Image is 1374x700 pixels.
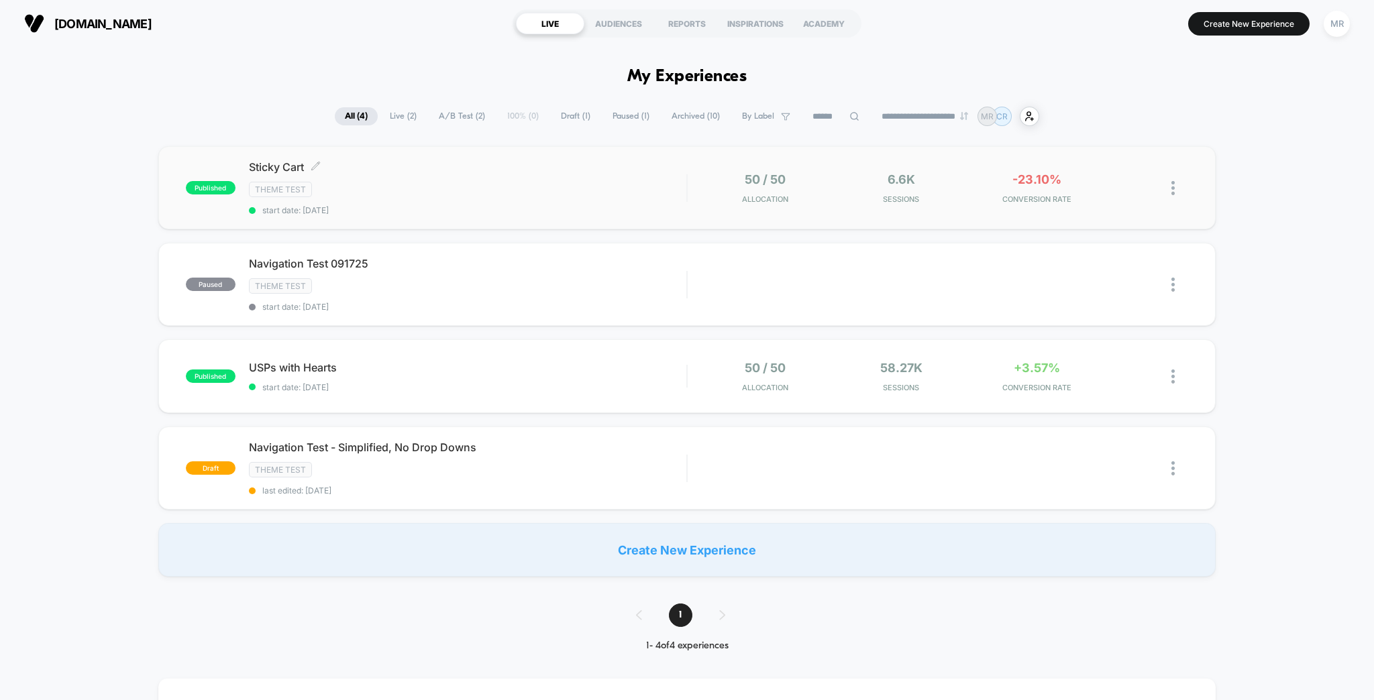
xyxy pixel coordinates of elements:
[20,13,156,34] button: [DOMAIN_NAME]
[249,462,312,477] span: Theme Test
[837,194,966,204] span: Sessions
[54,17,152,31] span: [DOMAIN_NAME]
[249,160,687,174] span: Sticky Cart
[1320,10,1354,38] button: MR
[1012,172,1061,186] span: -23.10%
[516,13,584,34] div: LIVE
[429,107,495,125] span: A/B Test ( 2 )
[880,361,922,375] span: 58.27k
[380,107,427,125] span: Live ( 2 )
[551,107,600,125] span: Draft ( 1 )
[653,13,721,34] div: REPORTS
[623,640,752,652] div: 1 - 4 of 4 experiences
[888,172,915,186] span: 6.6k
[158,523,1216,577] div: Create New Experience
[249,382,687,392] span: start date: [DATE]
[186,181,235,194] span: published
[186,278,235,291] span: paused
[960,112,968,120] img: end
[981,111,994,121] p: MR
[742,111,774,121] span: By Label
[24,13,44,34] img: Visually logo
[837,383,966,392] span: Sessions
[249,361,687,374] span: USPs with Hearts
[1171,278,1175,292] img: close
[186,369,235,383] span: published
[249,205,687,215] span: start date: [DATE]
[186,461,235,475] span: draft
[973,383,1102,392] span: CONVERSION RATE
[742,194,788,204] span: Allocation
[249,257,687,270] span: Navigation Test 091725
[249,485,687,495] span: last edited: [DATE]
[1171,369,1175,384] img: close
[721,13,790,34] div: INSPIRATIONS
[335,107,378,125] span: All ( 4 )
[1171,181,1175,195] img: close
[627,67,747,86] h1: My Experiences
[662,107,730,125] span: Archived ( 10 )
[249,441,687,454] span: Navigation Test - Simplified, No Drop Downs
[1014,361,1060,375] span: +3.57%
[745,361,786,375] span: 50 / 50
[996,111,1008,121] p: CR
[742,383,788,392] span: Allocation
[249,278,312,294] span: Theme Test
[249,182,312,197] span: Theme Test
[1171,461,1175,475] img: close
[745,172,786,186] span: 50 / 50
[584,13,653,34] div: AUDIENCES
[973,194,1102,204] span: CONVERSION RATE
[1324,11,1350,37] div: MR
[790,13,858,34] div: ACADEMY
[1188,12,1310,36] button: Create New Experience
[249,302,687,312] span: start date: [DATE]
[669,603,692,627] span: 1
[602,107,659,125] span: Paused ( 1 )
